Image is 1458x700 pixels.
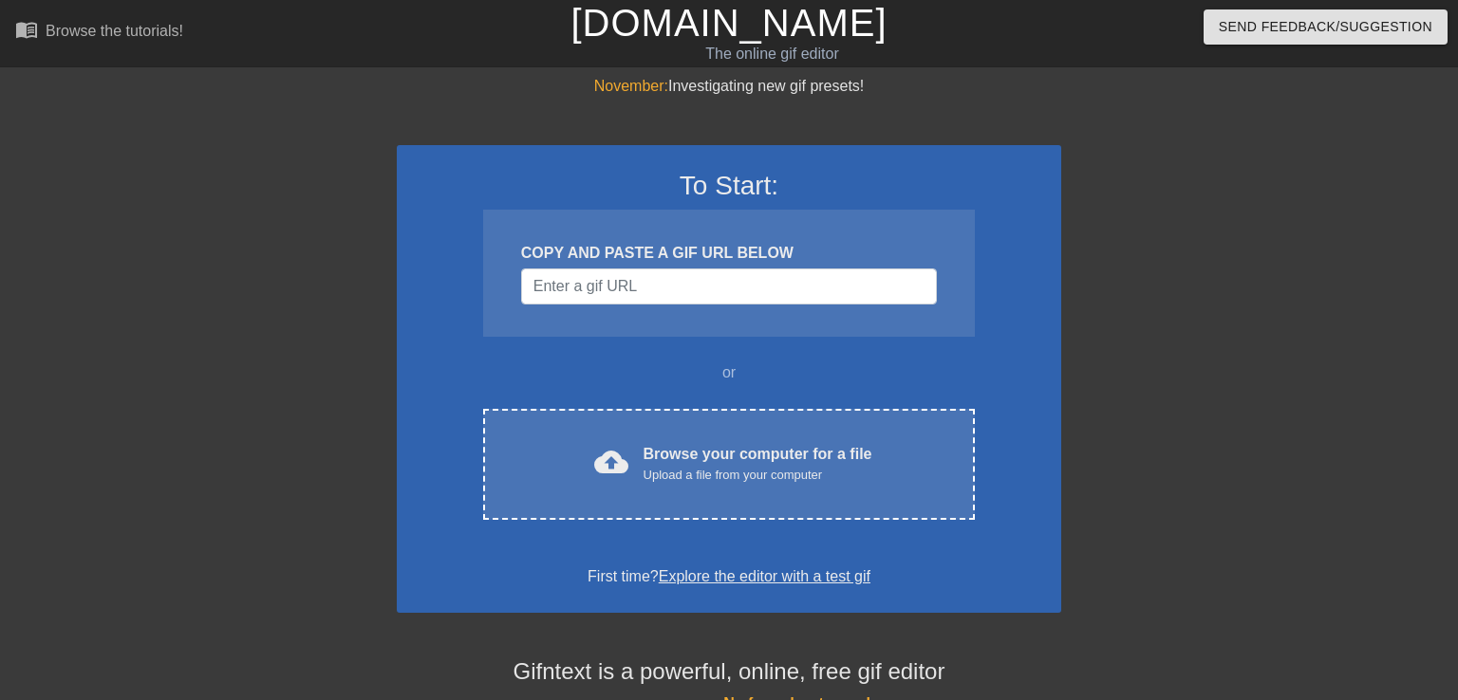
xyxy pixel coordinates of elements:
[15,18,183,47] a: Browse the tutorials!
[594,445,628,479] span: cloud_upload
[1219,15,1432,39] span: Send Feedback/Suggestion
[659,568,870,584] a: Explore the editor with a test gif
[1204,9,1448,45] button: Send Feedback/Suggestion
[644,466,872,485] div: Upload a file from your computer
[421,170,1037,202] h3: To Start:
[46,23,183,39] div: Browse the tutorials!
[495,43,1049,65] div: The online gif editor
[594,78,668,94] span: November:
[397,658,1061,686] h4: Gifntext is a powerful, online, free gif editor
[15,18,38,41] span: menu_book
[397,75,1061,98] div: Investigating new gif presets!
[421,565,1037,588] div: First time?
[570,2,887,44] a: [DOMAIN_NAME]
[521,268,937,304] input: Username
[644,443,872,485] div: Browse your computer for a file
[521,242,937,265] div: COPY AND PASTE A GIF URL BELOW
[446,361,1012,384] div: or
